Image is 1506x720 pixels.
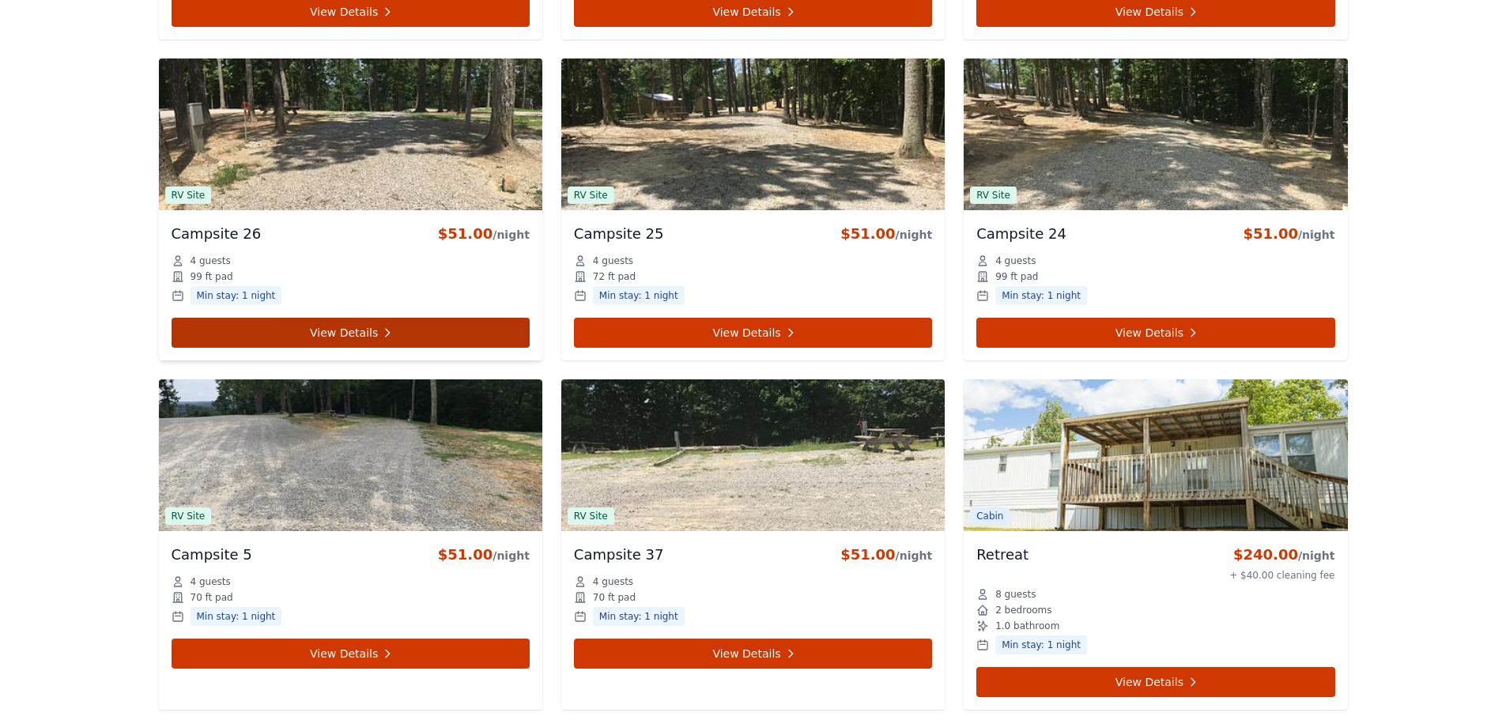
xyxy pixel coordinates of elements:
[593,591,636,604] span: 70 ft pad
[840,544,932,566] div: $51.00
[165,187,212,204] span: RV Site
[574,544,664,566] h3: Campsite 37
[191,254,231,267] span: 4 guests
[191,286,282,305] span: Min stay: 1 night
[1298,549,1335,562] span: /night
[568,187,614,204] span: RV Site
[995,254,1036,267] span: 4 guests
[995,635,1087,654] span: Min stay: 1 night
[574,223,664,245] h3: Campsite 25
[995,270,1038,283] span: 99 ft pad
[172,639,530,669] a: View Details
[976,318,1334,348] a: View Details
[165,507,212,525] span: RV Site
[593,286,685,305] span: Min stay: 1 night
[995,620,1059,632] span: 1.0 bathroom
[191,575,231,588] span: 4 guests
[970,187,1017,204] span: RV Site
[593,270,636,283] span: 72 ft pad
[593,254,633,267] span: 4 guests
[172,318,530,348] a: View Details
[964,58,1347,210] img: Campsite 24
[438,223,530,245] div: $51.00
[1229,569,1334,582] div: + $40.00 cleaning fee
[159,379,542,531] img: Campsite 5
[159,58,542,210] img: Campsite 26
[896,228,933,241] span: /night
[172,223,262,245] h3: Campsite 26
[561,379,945,531] img: Campsite 37
[172,544,252,566] h3: Campsite 5
[995,286,1087,305] span: Min stay: 1 night
[568,507,614,525] span: RV Site
[191,607,282,626] span: Min stay: 1 night
[574,639,932,669] a: View Details
[840,223,932,245] div: $51.00
[493,549,530,562] span: /night
[593,575,633,588] span: 4 guests
[976,667,1334,697] a: View Details
[191,270,233,283] span: 99 ft pad
[1298,228,1335,241] span: /night
[976,544,1029,566] h3: Retreat
[493,228,530,241] span: /night
[995,588,1036,601] span: 8 guests
[964,379,1347,531] img: Retreat
[976,223,1066,245] h3: Campsite 24
[191,591,233,604] span: 70 ft pad
[438,544,530,566] div: $51.00
[896,549,933,562] span: /night
[574,318,932,348] a: View Details
[561,58,945,210] img: Campsite 25
[995,604,1051,616] span: 2 bedrooms
[1243,223,1334,245] div: $51.00
[593,607,685,626] span: Min stay: 1 night
[970,507,1010,525] span: Cabin
[1229,544,1334,566] div: $240.00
